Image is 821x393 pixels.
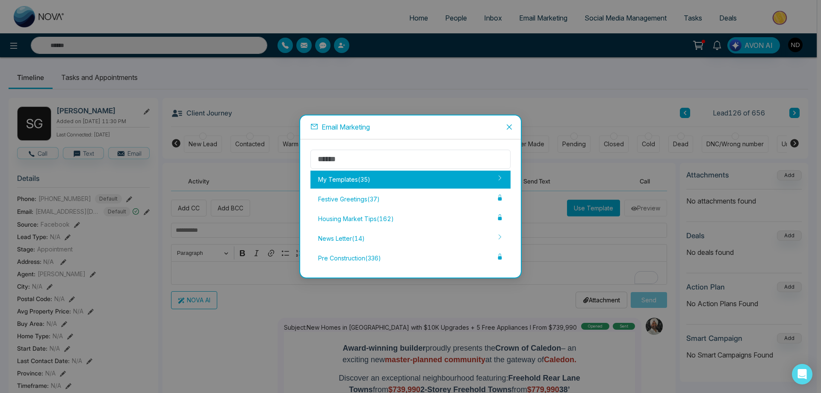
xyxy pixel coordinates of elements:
[310,249,511,267] div: Pre Construction ( 336 )
[322,123,370,131] span: Email Marketing
[792,364,812,384] div: Open Intercom Messenger
[310,230,511,248] div: News Letter ( 14 )
[310,190,511,208] div: Festive Greetings ( 37 )
[310,171,511,189] div: My Templates ( 35 )
[310,210,511,228] div: Housing Market Tips ( 162 )
[506,124,513,130] span: close
[498,115,521,139] button: Close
